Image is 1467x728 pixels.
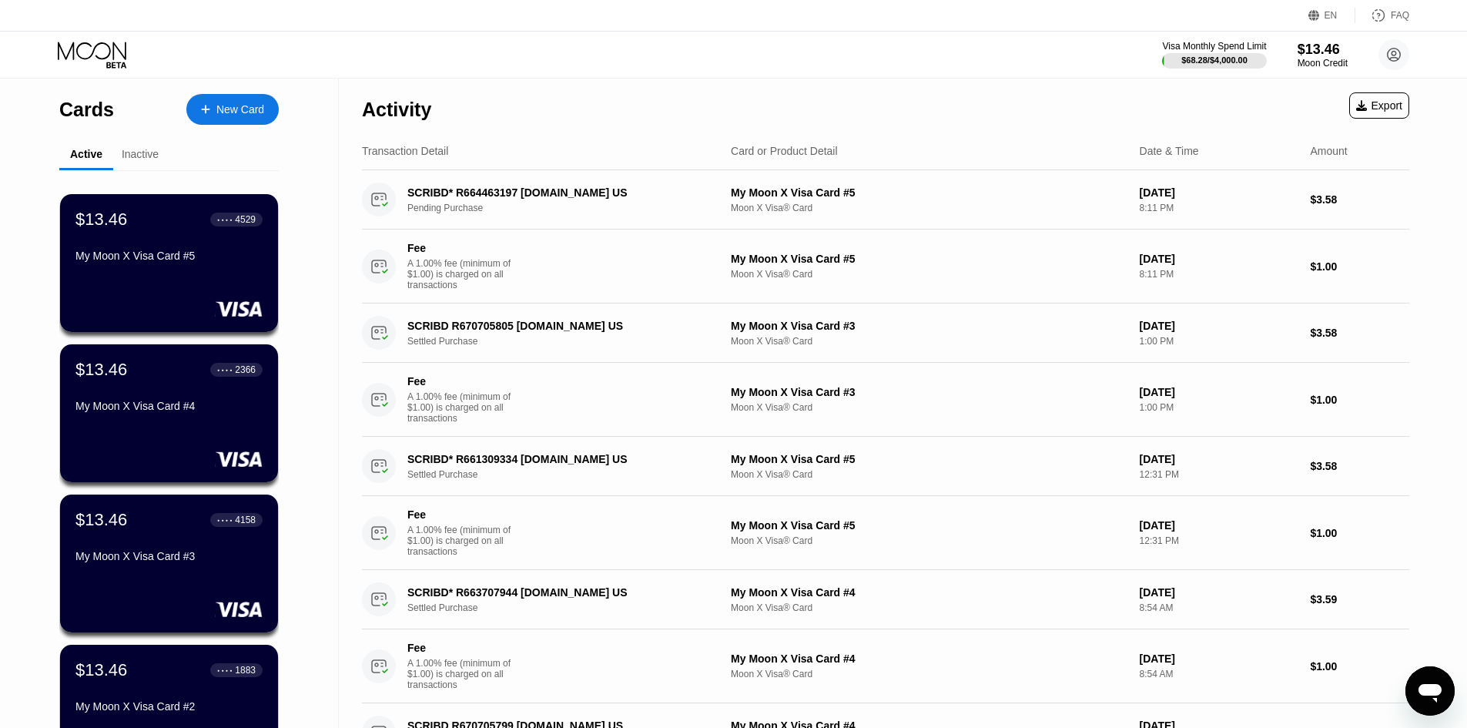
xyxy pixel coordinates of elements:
div: EN [1308,8,1355,23]
div: $13.46Moon Credit [1298,42,1348,69]
div: A 1.00% fee (minimum of $1.00) is charged on all transactions [407,391,523,424]
div: SCRIBD* R663707944 [DOMAIN_NAME] USSettled PurchaseMy Moon X Visa Card #4Moon X Visa® Card[DATE]8... [362,570,1409,629]
div: $1.00 [1310,660,1409,673]
div: ● ● ● ● [217,217,233,222]
div: Moon X Visa® Card [731,469,1127,480]
div: Amount [1310,145,1347,157]
div: 1:00 PM [1140,336,1298,347]
div: Pending Purchase [407,203,728,213]
div: [DATE] [1140,586,1298,599]
div: A 1.00% fee (minimum of $1.00) is charged on all transactions [407,525,523,557]
div: 4529 [235,214,256,225]
div: Moon X Visa® Card [731,602,1127,613]
div: Export [1356,99,1402,112]
div: Settled Purchase [407,602,728,613]
div: [DATE] [1140,186,1298,199]
div: 1:00 PM [1140,402,1298,413]
div: Visa Monthly Spend Limit [1162,41,1266,52]
div: Settled Purchase [407,336,728,347]
div: 12:31 PM [1140,469,1298,480]
iframe: Button to launch messaging window [1405,666,1455,716]
div: A 1.00% fee (minimum of $1.00) is charged on all transactions [407,658,523,690]
div: My Moon X Visa Card #5 [731,519,1127,532]
div: My Moon X Visa Card #4 [731,653,1127,665]
div: $3.59 [1310,593,1409,606]
div: Moon X Visa® Card [731,402,1127,413]
div: FeeA 1.00% fee (minimum of $1.00) is charged on all transactionsMy Moon X Visa Card #5Moon X Visa... [362,496,1409,570]
div: 4158 [235,515,256,525]
div: My Moon X Visa Card #5 [75,250,263,262]
div: EN [1325,10,1338,21]
div: 8:54 AM [1140,669,1298,679]
div: New Card [186,94,279,125]
div: Active [70,148,102,160]
div: 1883 [235,665,256,676]
div: Visa Monthly Spend Limit$68.28/$4,000.00 [1162,41,1266,69]
div: My Moon X Visa Card #5 [731,186,1127,199]
div: $3.58 [1310,460,1409,472]
div: $13.46 [1298,42,1348,58]
div: [DATE] [1140,253,1298,265]
div: Fee [407,642,515,654]
div: Fee [407,375,515,387]
div: 8:11 PM [1140,269,1298,280]
div: Fee [407,242,515,254]
div: $68.28 / $4,000.00 [1181,55,1248,65]
div: 2366 [235,364,256,375]
div: My Moon X Visa Card #2 [75,700,263,713]
div: 8:11 PM [1140,203,1298,213]
div: 8:54 AM [1140,602,1298,613]
div: My Moon X Visa Card #3 [731,386,1127,398]
div: [DATE] [1140,453,1298,465]
div: Settled Purchase [407,469,728,480]
div: $13.46 [75,210,127,230]
div: Fee [407,508,515,521]
div: FeeA 1.00% fee (minimum of $1.00) is charged on all transactionsMy Moon X Visa Card #4Moon X Visa... [362,629,1409,703]
div: $13.46 [75,360,127,380]
div: [DATE] [1140,320,1298,332]
div: ● ● ● ● [217,668,233,673]
div: My Moon X Visa Card #5 [731,253,1127,265]
div: FAQ [1355,8,1409,23]
div: $13.46 [75,510,127,530]
div: $13.46● ● ● ●4158My Moon X Visa Card #3 [60,495,278,632]
div: Export [1349,92,1409,119]
div: [DATE] [1140,519,1298,532]
div: $1.00 [1310,394,1409,406]
div: FAQ [1391,10,1409,21]
div: 12:31 PM [1140,535,1298,546]
div: $13.46● ● ● ●4529My Moon X Visa Card #5 [60,194,278,332]
div: $1.00 [1310,527,1409,539]
div: $13.46● ● ● ●2366My Moon X Visa Card #4 [60,344,278,482]
div: Moon X Visa® Card [731,336,1127,347]
div: Date & Time [1140,145,1199,157]
div: Inactive [122,148,159,160]
div: $3.58 [1310,193,1409,206]
div: Moon Credit [1298,58,1348,69]
div: SCRIBD R670705805 [DOMAIN_NAME] USSettled PurchaseMy Moon X Visa Card #3Moon X Visa® Card[DATE]1:... [362,304,1409,363]
div: [DATE] [1140,653,1298,665]
div: FeeA 1.00% fee (minimum of $1.00) is charged on all transactionsMy Moon X Visa Card #5Moon X Visa... [362,230,1409,304]
div: Card or Product Detail [731,145,838,157]
div: $3.58 [1310,327,1409,339]
div: Moon X Visa® Card [731,269,1127,280]
div: My Moon X Visa Card #3 [75,550,263,562]
div: SCRIBD* R663707944 [DOMAIN_NAME] US [407,586,706,599]
div: Moon X Visa® Card [731,669,1127,679]
div: My Moon X Visa Card #4 [731,586,1127,599]
div: $13.46 [75,660,127,680]
div: Activity [362,99,431,121]
div: ● ● ● ● [217,367,233,372]
div: New Card [216,103,264,116]
div: SCRIBD* R664463197 [DOMAIN_NAME] US [407,186,706,199]
div: My Moon X Visa Card #4 [75,400,263,412]
div: SCRIBD R670705805 [DOMAIN_NAME] US [407,320,706,332]
div: Moon X Visa® Card [731,535,1127,546]
div: Moon X Visa® Card [731,203,1127,213]
div: SCRIBD* R661309334 [DOMAIN_NAME] US [407,453,706,465]
div: ● ● ● ● [217,518,233,522]
div: $1.00 [1310,260,1409,273]
div: [DATE] [1140,386,1298,398]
